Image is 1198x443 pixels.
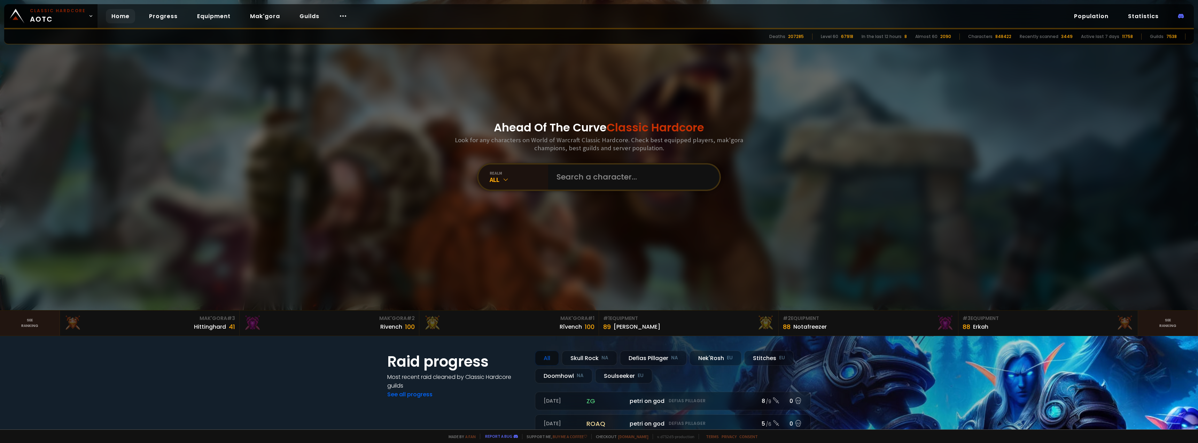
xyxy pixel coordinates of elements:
div: 7538 [1166,33,1177,40]
div: Soulseeker [595,368,652,383]
div: 41 [229,322,235,331]
a: Seeranking [1138,311,1198,336]
a: [DATE]zgpetri on godDefias Pillager8 /90 [535,392,811,410]
span: # 1 [603,315,610,322]
span: Made by [444,434,476,439]
div: [PERSON_NAME] [614,322,660,331]
div: 88 [783,322,791,331]
span: Support me, [522,434,587,439]
div: Level 60 [821,33,838,40]
span: Classic Hardcore [607,120,704,135]
a: Terms [706,434,719,439]
div: 67918 [841,33,853,40]
div: Doomhowl [535,368,592,383]
div: 3449 [1061,33,1073,40]
a: #3Equipment88Erkah [958,311,1138,336]
a: See all progress [387,390,433,398]
div: Mak'Gora [64,315,235,322]
h4: Most recent raid cleaned by Classic Hardcore guilds [387,373,527,390]
div: 88 [963,322,970,331]
div: Equipment [963,315,1134,322]
div: 11758 [1122,33,1133,40]
div: All [490,176,548,184]
a: Mak'gora [244,9,286,23]
div: In the last 12 hours [862,33,902,40]
a: a fan [465,434,476,439]
div: 848422 [995,33,1011,40]
small: Classic Hardcore [30,8,86,14]
a: #2Equipment88Notafreezer [779,311,958,336]
div: 8 [904,33,907,40]
div: 207285 [788,33,804,40]
div: 100 [405,322,415,331]
span: # 1 [588,315,594,322]
span: # 2 [407,315,415,322]
div: Rîvench [560,322,582,331]
div: Recently scanned [1020,33,1058,40]
div: Mak'Gora [244,315,415,322]
span: # 3 [227,315,235,322]
a: [DOMAIN_NAME] [618,434,648,439]
div: Rivench [380,322,402,331]
div: Almost 60 [915,33,938,40]
a: Home [106,9,135,23]
a: Classic HardcoreAOTC [4,4,98,28]
div: Skull Rock [562,351,617,366]
div: Equipment [783,315,954,322]
small: NA [577,372,584,379]
div: Nek'Rosh [690,351,741,366]
div: Hittinghard [194,322,226,331]
a: Buy me a coffee [553,434,587,439]
h1: Ahead Of The Curve [494,119,704,136]
a: Consent [739,434,758,439]
span: # 2 [783,315,791,322]
div: Characters [968,33,993,40]
div: Deaths [769,33,785,40]
div: realm [490,170,548,176]
div: Stitches [744,351,794,366]
span: AOTC [30,8,86,24]
a: Report a bug [485,434,512,439]
div: 2090 [940,33,951,40]
div: Erkah [973,322,988,331]
a: [DATE]roaqpetri on godDefias Pillager5 /60 [535,414,811,433]
span: Checkout [591,434,648,439]
div: All [535,351,559,366]
small: EU [638,372,644,379]
small: NA [601,354,608,361]
a: #1Equipment89[PERSON_NAME] [599,311,779,336]
small: EU [779,354,785,361]
div: Guilds [1150,33,1164,40]
input: Search a character... [552,165,711,190]
a: Mak'Gora#2Rivench100 [240,311,419,336]
div: 89 [603,322,611,331]
a: Mak'Gora#1Rîvench100 [419,311,599,336]
a: Mak'Gora#3Hittinghard41 [60,311,240,336]
a: Guilds [294,9,325,23]
small: NA [671,354,678,361]
div: Mak'Gora [423,315,594,322]
a: Equipment [192,9,236,23]
h3: Look for any characters on World of Warcraft Classic Hardcore. Check best equipped players, mak'g... [452,136,746,152]
span: # 3 [963,315,971,322]
span: v. d752d5 - production [653,434,694,439]
div: Active last 7 days [1081,33,1119,40]
a: Privacy [722,434,737,439]
div: Notafreezer [793,322,827,331]
a: Progress [143,9,183,23]
div: Defias Pillager [620,351,687,366]
a: Statistics [1122,9,1164,23]
small: EU [727,354,733,361]
a: Population [1068,9,1114,23]
h1: Raid progress [387,351,527,373]
div: Equipment [603,315,774,322]
div: 100 [585,322,594,331]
